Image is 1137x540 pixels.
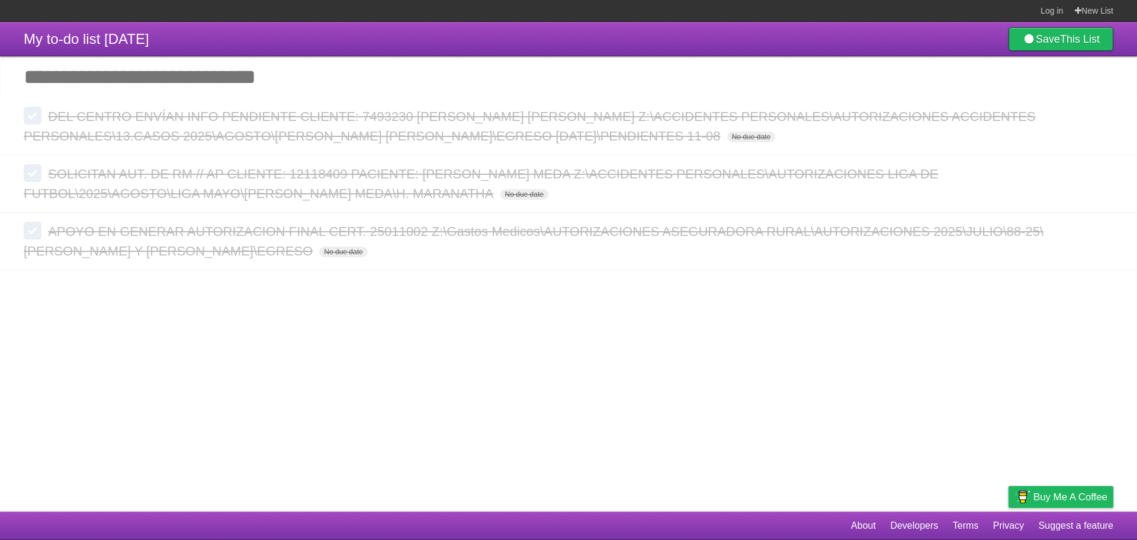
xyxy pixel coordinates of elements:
[1060,33,1100,45] b: This List
[24,109,1036,143] span: DEL CENTRO ENVÍAN INFO PENDIENTE CLIENTE: 7493230 [PERSON_NAME] [PERSON_NAME] Z:\ACCIDENTES PERSO...
[953,515,979,537] a: Terms
[993,515,1024,537] a: Privacy
[24,31,149,47] span: My to-do list [DATE]
[500,189,548,200] span: No due date
[1033,487,1107,507] span: Buy me a coffee
[319,247,367,257] span: No due date
[24,107,41,124] label: Done
[1014,487,1030,507] img: Buy me a coffee
[1008,27,1113,51] a: SaveThis List
[1008,486,1113,508] a: Buy me a coffee
[24,164,41,182] label: Done
[727,132,775,142] span: No due date
[24,222,41,239] label: Done
[24,224,1043,258] span: APOYO EN GENERAR AUTORIZACION FINAL CERT. 25011002 Z:\Gastos Medicos\AUTORIZACIONES ASEGURADORA R...
[890,515,938,537] a: Developers
[851,515,876,537] a: About
[24,167,938,201] span: SOLICITAN AUT. DE RM // AP CLIENTE: 12118409 PACIENTE: [PERSON_NAME] MEDA Z:\ACCIDENTES PERSONALE...
[1039,515,1113,537] a: Suggest a feature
